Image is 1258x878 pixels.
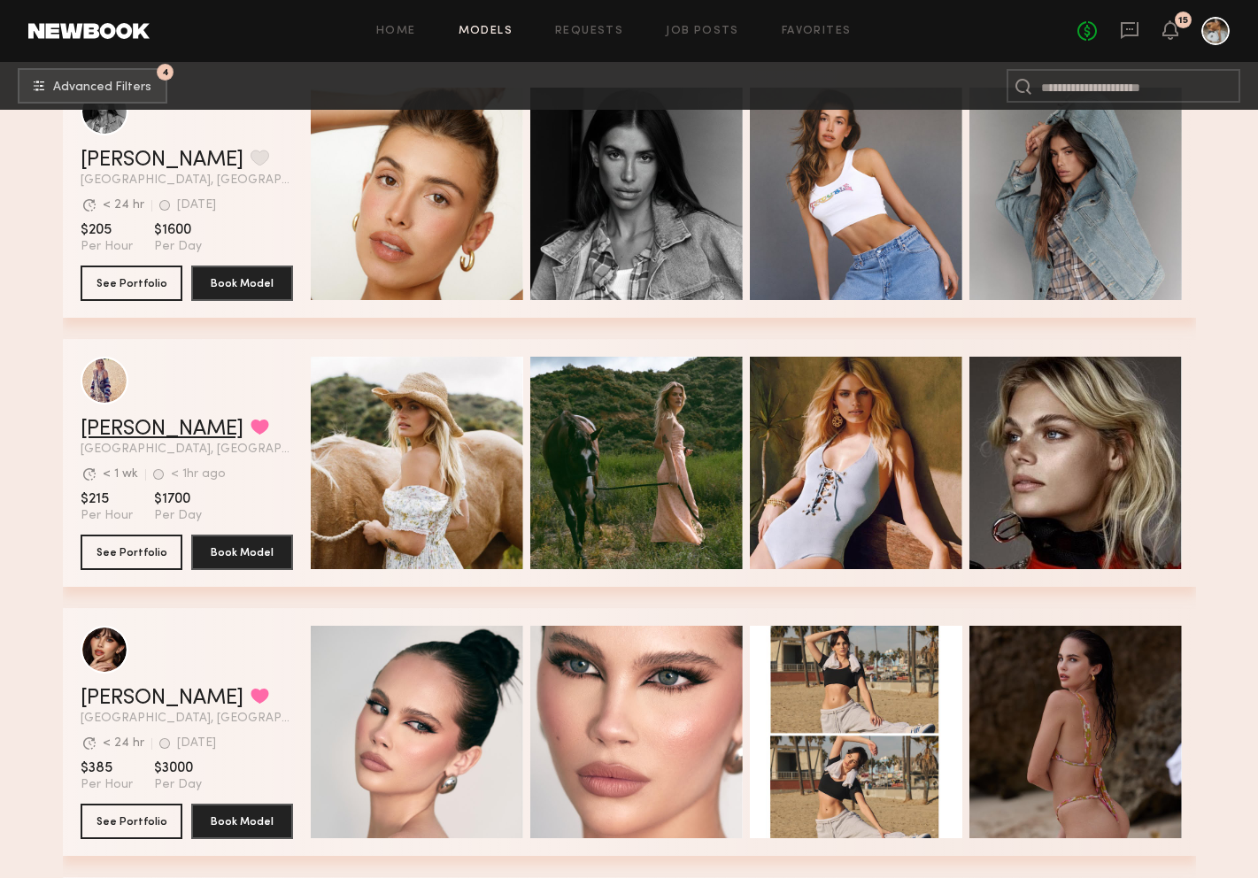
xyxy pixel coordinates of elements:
span: Per Day [154,239,202,255]
span: $215 [81,490,133,508]
a: [PERSON_NAME] [81,419,243,440]
span: Per Hour [81,777,133,793]
button: Book Model [191,266,293,301]
button: 4Advanced Filters [18,68,167,104]
span: [GEOGRAPHIC_DATA], [GEOGRAPHIC_DATA] [81,443,293,456]
a: Job Posts [666,26,739,37]
button: Book Model [191,804,293,839]
div: [DATE] [177,199,216,212]
span: $1700 [154,490,202,508]
span: $385 [81,759,133,777]
span: $205 [81,221,133,239]
a: [PERSON_NAME] [81,150,243,171]
a: Home [376,26,416,37]
div: [DATE] [177,737,216,750]
div: < 24 hr [103,737,144,750]
a: Requests [555,26,623,37]
div: 15 [1178,16,1188,26]
a: Models [459,26,513,37]
span: 4 [162,68,169,76]
span: [GEOGRAPHIC_DATA], [GEOGRAPHIC_DATA] [81,712,293,725]
button: See Portfolio [81,266,182,301]
button: See Portfolio [81,804,182,839]
span: Per Hour [81,508,133,524]
a: Favorites [782,26,852,37]
span: [GEOGRAPHIC_DATA], [GEOGRAPHIC_DATA] [81,174,293,187]
div: < 1hr ago [171,468,226,481]
div: < 1 wk [103,468,138,481]
span: Per Day [154,508,202,524]
a: [PERSON_NAME] [81,688,243,709]
span: $3000 [154,759,202,777]
span: $1600 [154,221,202,239]
button: Book Model [191,535,293,570]
button: See Portfolio [81,535,182,570]
span: Per Day [154,777,202,793]
span: Advanced Filters [53,81,151,94]
div: < 24 hr [103,199,144,212]
span: Per Hour [81,239,133,255]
